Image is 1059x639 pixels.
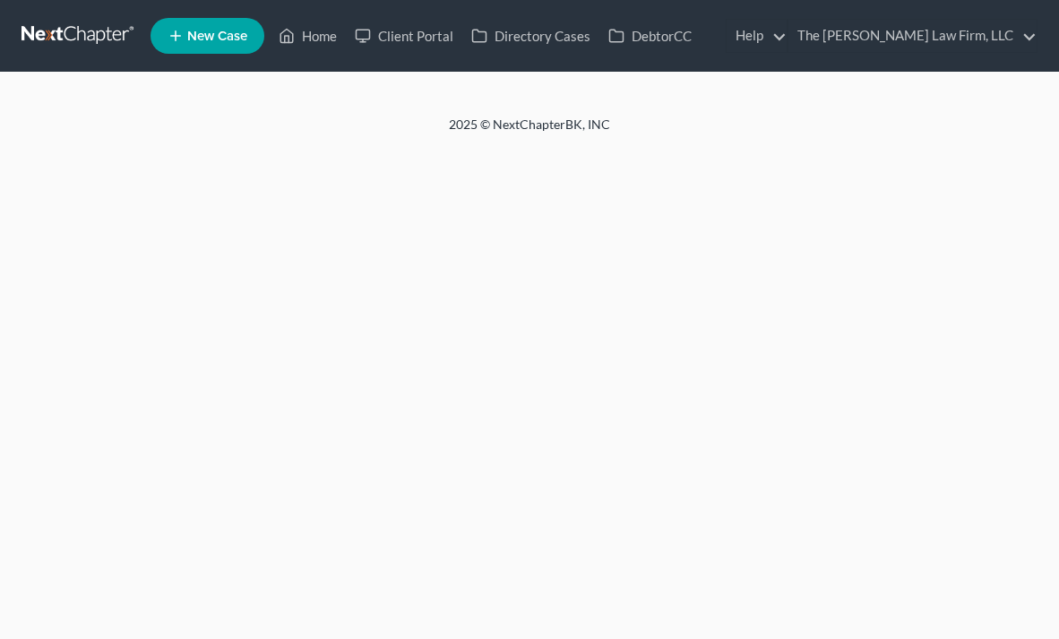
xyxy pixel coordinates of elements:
a: Client Portal [346,20,462,52]
new-legal-case-button: New Case [151,18,264,54]
div: 2025 © NextChapterBK, INC [99,116,960,148]
a: DebtorCC [599,20,701,52]
a: Home [270,20,346,52]
a: Directory Cases [462,20,599,52]
a: The [PERSON_NAME] Law Firm, LLC [788,20,1037,52]
a: Help [727,20,787,52]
